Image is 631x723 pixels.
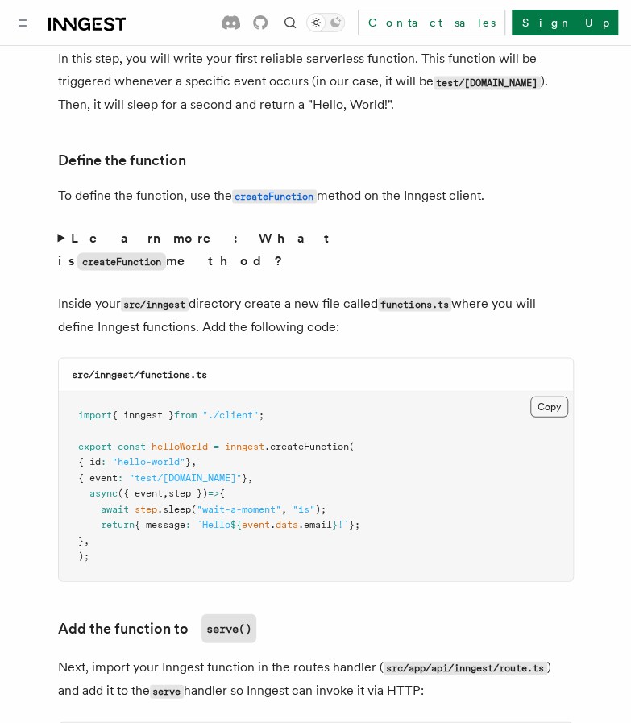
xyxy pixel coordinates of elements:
[135,503,157,514] span: step
[58,655,574,702] p: Next, import your Inngest function in the routes handler ( ) and add it to the handler so Inngest...
[197,503,281,514] span: "wait-a-moment"
[135,518,185,530] span: { message
[434,76,541,89] code: test/[DOMAIN_NAME]
[101,503,129,514] span: await
[78,455,101,467] span: { id
[298,518,332,530] span: .email
[197,518,230,530] span: `Hello
[58,613,256,642] a: Add the function toserve()
[315,503,326,514] span: );
[72,368,207,380] code: src/inngest/functions.ts
[101,518,135,530] span: return
[78,550,89,561] span: );
[247,472,253,483] span: ,
[163,487,168,498] span: ,
[280,13,300,32] button: Find something...
[332,518,338,530] span: }
[242,518,270,530] span: event
[293,503,315,514] span: "1s"
[121,297,189,311] code: src/inngest
[185,455,191,467] span: }
[78,409,112,420] span: import
[281,503,287,514] span: ,
[174,409,197,420] span: from
[185,518,191,530] span: :
[152,440,208,451] span: helloWorld
[232,189,317,203] code: createFunction
[214,440,219,451] span: =
[276,518,298,530] span: data
[112,455,185,467] span: "hello-world"
[118,472,123,483] span: :
[58,230,336,268] strong: Learn more: What is method?
[384,661,547,675] code: src/app/api/inngest/route.ts
[77,252,166,270] code: createFunction
[232,187,317,202] a: createFunction
[84,534,89,546] span: ,
[378,297,451,311] code: functions.ts
[191,455,197,467] span: ,
[118,440,146,451] span: const
[58,148,186,171] a: Define the function
[530,396,568,417] button: Copy
[202,409,259,420] span: "./client"
[13,13,32,32] button: Toggle navigation
[58,292,574,338] p: Inside your directory create a new file called where you will define Inngest functions. Add the f...
[118,487,163,498] span: ({ event
[512,10,618,35] a: Sign Up
[349,440,355,451] span: (
[78,534,84,546] span: }
[306,13,345,32] button: Toggle dark mode
[270,518,276,530] span: .
[191,503,197,514] span: (
[78,472,118,483] span: { event
[157,503,191,514] span: .sleep
[225,440,264,451] span: inngest
[242,472,247,483] span: }
[129,472,242,483] span: "test/[DOMAIN_NAME]"
[78,440,112,451] span: export
[219,487,225,498] span: {
[89,487,118,498] span: async
[150,684,184,698] code: serve
[58,226,574,272] summary: Learn more: What iscreateFunctionmethod?
[264,440,349,451] span: .createFunction
[259,409,264,420] span: ;
[58,48,574,116] p: In this step, you will write your first reliable serverless function. This function will be trigg...
[230,518,242,530] span: ${
[201,613,256,642] code: serve()
[358,10,505,35] a: Contact sales
[338,518,349,530] span: !`
[349,518,360,530] span: };
[101,455,106,467] span: :
[208,487,219,498] span: =>
[112,409,174,420] span: { inngest }
[168,487,208,498] span: step })
[58,184,574,207] p: To define the function, use the method on the Inngest client.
